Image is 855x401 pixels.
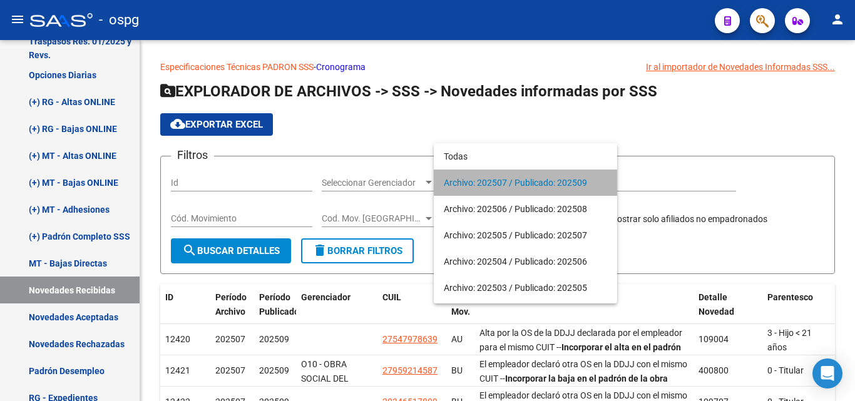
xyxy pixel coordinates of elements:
[444,301,607,327] span: Archivo: 202502 / Publicado: 202504
[812,358,842,388] div: Open Intercom Messenger
[444,275,607,301] span: Archivo: 202503 / Publicado: 202505
[444,248,607,275] span: Archivo: 202504 / Publicado: 202506
[444,143,607,170] span: Todas
[444,170,607,196] span: Archivo: 202507 / Publicado: 202509
[444,196,607,222] span: Archivo: 202506 / Publicado: 202508
[444,222,607,248] span: Archivo: 202505 / Publicado: 202507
